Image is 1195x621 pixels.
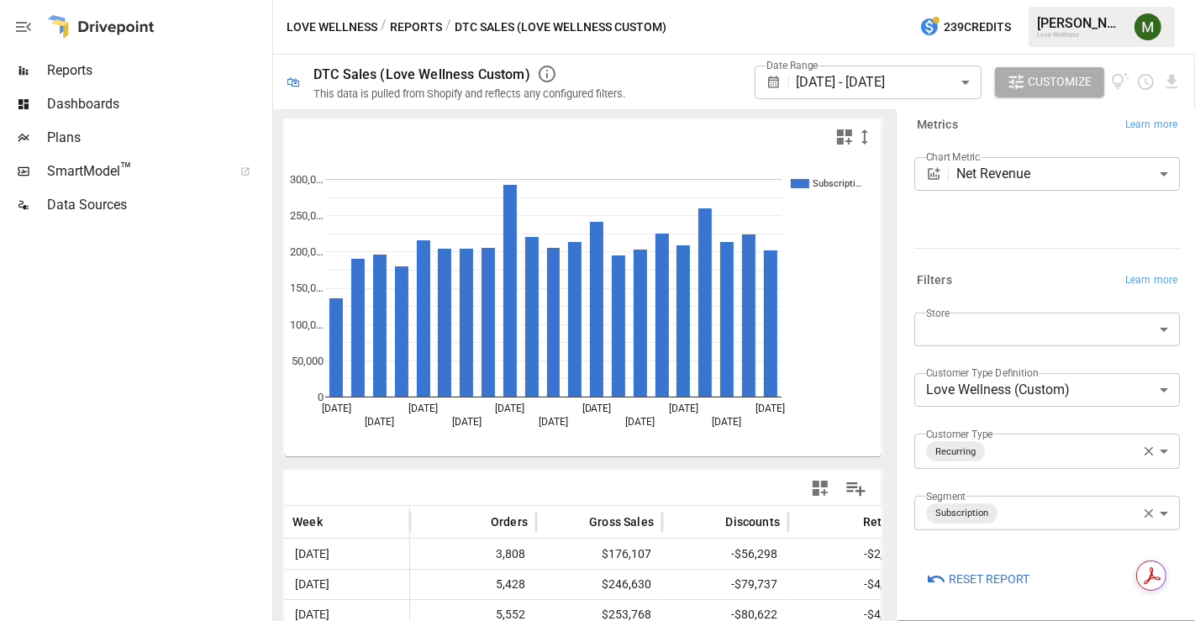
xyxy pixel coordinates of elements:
span: Data Sources [47,195,269,215]
span: -$56,298 [671,539,780,569]
text: Subscripti… [813,178,861,189]
span: Learn more [1125,272,1177,289]
button: Manage Columns [837,470,875,508]
button: View documentation [1111,67,1130,97]
span: Plans [47,128,269,148]
div: / [381,17,387,38]
text: 250,0… [290,209,324,222]
text: 50,000 [292,355,324,367]
span: -$4,537 [797,570,906,599]
button: Schedule report [1136,72,1156,92]
h6: Metrics [917,116,958,134]
label: Date Range [766,58,819,72]
button: Sort [838,510,861,534]
span: Orders [491,513,528,530]
label: Chart Metric [926,150,981,164]
text: 0 [318,391,324,403]
div: Love Wellness [1037,31,1124,39]
text: 300,0… [290,173,324,186]
button: 239Credits [913,12,1018,43]
h6: Filters [917,271,952,290]
text: [DATE] [625,416,655,428]
span: Week [292,513,323,530]
button: Reset Report [914,564,1041,594]
label: Customer Type Definition [926,366,1039,380]
span: [DATE] [292,570,332,599]
text: [DATE] [408,403,438,414]
span: ™ [120,159,132,180]
text: 100,0… [290,318,324,331]
span: 3,808 [419,539,528,569]
div: [PERSON_NAME] [1037,15,1124,31]
span: $176,107 [545,539,654,569]
div: This data is pulled from Shopify and reflects any configured filters. [313,87,625,100]
span: Gross Sales [589,513,654,530]
button: Meredith Lacasse [1124,3,1171,50]
div: [DATE] - [DATE] [796,66,981,99]
text: [DATE] [366,416,395,428]
button: Love Wellness [287,17,377,38]
span: Customize [1029,71,1092,92]
span: Learn more [1125,117,1177,134]
label: Segment [926,489,966,503]
button: Customize [995,67,1104,97]
button: Sort [564,510,587,534]
text: [DATE] [755,403,785,414]
div: / [445,17,451,38]
button: Sort [700,510,724,534]
text: [DATE] [495,403,524,414]
button: Sort [324,510,348,534]
div: Net Revenue [956,157,1180,191]
div: 🛍 [287,74,300,90]
span: $246,630 [545,570,654,599]
text: [DATE] [712,416,741,428]
span: SmartModel [47,161,222,182]
span: 239 Credits [944,17,1011,38]
text: [DATE] [582,403,612,414]
span: -$2,452 [797,539,906,569]
span: Reports [47,61,269,81]
span: -$79,737 [671,570,780,599]
div: Love Wellness (Custom) [914,373,1180,407]
span: Reset Report [949,569,1029,590]
span: Subscription [929,503,995,523]
text: 200,0… [290,245,324,258]
svg: A chart. [284,154,869,456]
label: Store [926,306,950,320]
button: Reports [390,17,442,38]
text: 150,0… [290,282,324,295]
span: Returns [863,513,906,530]
text: [DATE] [452,416,482,428]
span: 5,428 [419,570,528,599]
text: [DATE] [669,403,698,414]
label: Customer Type [926,427,993,441]
button: Sort [466,510,489,534]
span: [DATE] [292,539,332,569]
span: Recurring [929,442,982,461]
text: [DATE] [539,416,568,428]
img: Meredith Lacasse [1134,13,1161,40]
span: Discounts [725,513,780,530]
span: Dashboards [47,94,269,114]
text: [DATE] [322,403,351,414]
button: Download report [1162,72,1182,92]
div: DTC Sales (Love Wellness Custom) [313,66,530,82]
